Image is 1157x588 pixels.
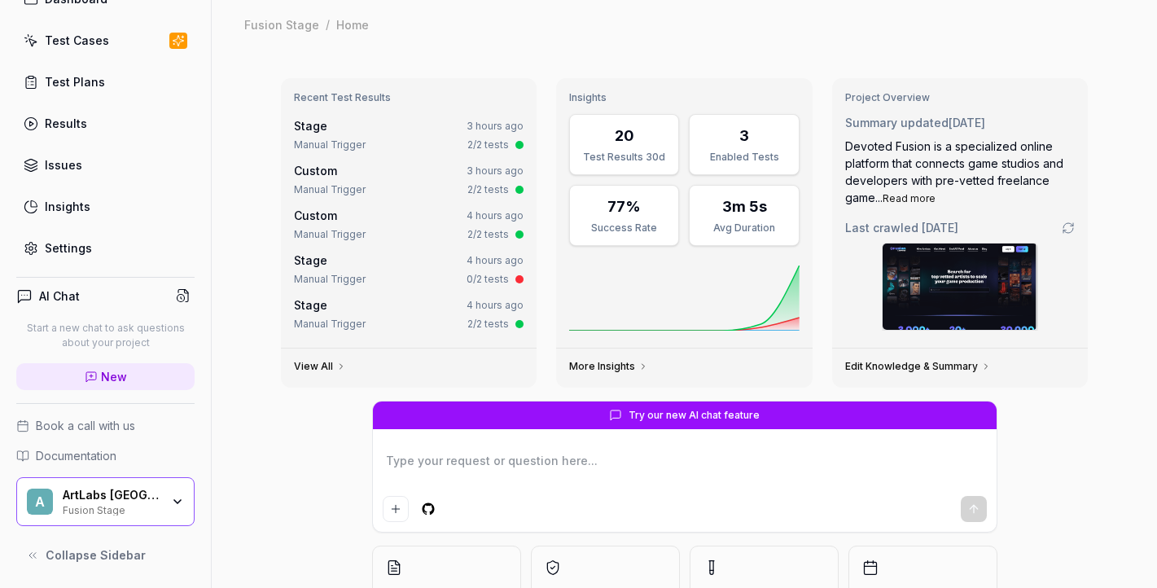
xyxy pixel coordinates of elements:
div: 2/2 tests [467,227,509,242]
div: Issues [45,156,82,173]
div: Test Plans [45,73,105,90]
span: A [27,489,53,515]
div: ArtLabs Europe [63,488,160,502]
div: Home [336,16,369,33]
a: Go to crawling settings [1062,222,1075,235]
button: AArtLabs [GEOGRAPHIC_DATA]Fusion Stage [16,477,195,526]
div: Manual Trigger [294,227,366,242]
button: Collapse Sidebar [16,539,195,572]
a: Edit Knowledge & Summary [845,360,991,373]
div: Settings [45,239,92,257]
div: Manual Trigger [294,272,366,287]
a: Custom3 hours agoManual Trigger2/2 tests [291,159,528,200]
img: Screenshot [883,244,1037,330]
span: Documentation [36,447,116,464]
div: Success Rate [580,221,668,235]
a: Book a call with us [16,417,195,434]
div: Avg Duration [699,221,788,235]
span: Collapse Sidebar [46,546,146,564]
a: Stage [294,298,327,312]
div: 3m 5s [722,195,767,217]
time: 4 hours ago [467,209,524,222]
div: Fusion Stage [63,502,160,516]
div: 2/2 tests [467,138,509,152]
time: 4 hours ago [467,299,524,311]
div: 3 [739,125,749,147]
a: Stage4 hours agoManual Trigger0/2 tests [291,248,528,290]
button: Read more [883,191,936,206]
div: Insights [45,198,90,215]
time: 4 hours ago [467,254,524,266]
a: More Insights [569,360,648,373]
div: Test Cases [45,32,109,49]
span: Devoted Fusion is a specialized online platform that connects game studios and developers with pr... [845,139,1063,204]
span: Custom [294,208,337,222]
a: Test Plans [16,66,195,98]
div: 2/2 tests [467,317,509,331]
time: 3 hours ago [467,165,524,177]
a: Stage [294,119,327,133]
a: Settings [16,232,195,264]
span: Custom [294,164,337,178]
a: Results [16,108,195,139]
div: Test Results 30d [580,150,668,165]
span: Summary updated [845,116,949,129]
div: 77% [607,195,641,217]
a: Test Cases [16,24,195,56]
div: Manual Trigger [294,182,366,197]
time: 3 hours ago [467,120,524,132]
span: Book a call with us [36,417,135,434]
button: Add attachment [383,496,409,522]
div: / [326,16,330,33]
a: Insights [16,191,195,222]
div: Manual Trigger [294,317,366,331]
h3: Insights [569,91,800,104]
time: [DATE] [922,221,958,235]
p: Start a new chat to ask questions about your project [16,321,195,350]
a: View All [294,360,346,373]
div: Results [45,115,87,132]
a: Stage [294,253,327,267]
span: Last crawled [845,219,958,236]
div: Enabled Tests [699,150,788,165]
h3: Recent Test Results [294,91,524,104]
div: 0/2 tests [467,272,509,287]
a: Stage3 hours agoManual Trigger2/2 tests [291,114,528,156]
h4: AI Chat [39,287,80,305]
div: 2/2 tests [467,182,509,197]
a: Custom4 hours agoManual Trigger2/2 tests [291,204,528,245]
h3: Project Overview [845,91,1076,104]
a: Issues [16,149,195,181]
div: Fusion Stage [244,16,319,33]
span: New [101,368,127,385]
a: Documentation [16,447,195,464]
a: Stage4 hours agoManual Trigger2/2 tests [291,293,528,335]
a: New [16,363,195,390]
time: [DATE] [949,116,985,129]
span: Try our new AI chat feature [629,408,760,423]
div: 20 [615,125,634,147]
div: Manual Trigger [294,138,366,152]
